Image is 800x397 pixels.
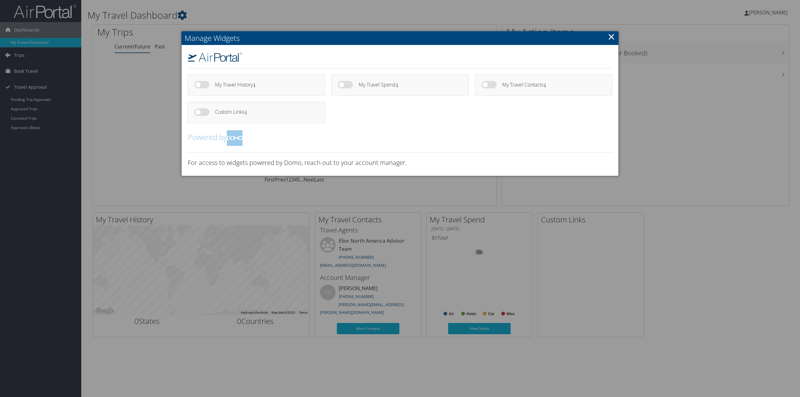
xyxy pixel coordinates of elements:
h4: My Travel History [215,82,314,87]
h2: Manage Widgets [182,31,618,45]
h2: Powered by [188,130,612,146]
a: Close [608,30,615,43]
h4: My Travel Spend [359,82,457,87]
h4: My Travel Contacts [502,82,601,87]
img: domo-logo.png [227,130,242,146]
img: airportal-logo.png [188,52,242,62]
h3: For access to widgets powered by Domo, reach out to your account manager. [188,158,612,167]
h4: Custom Links [215,109,314,115]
